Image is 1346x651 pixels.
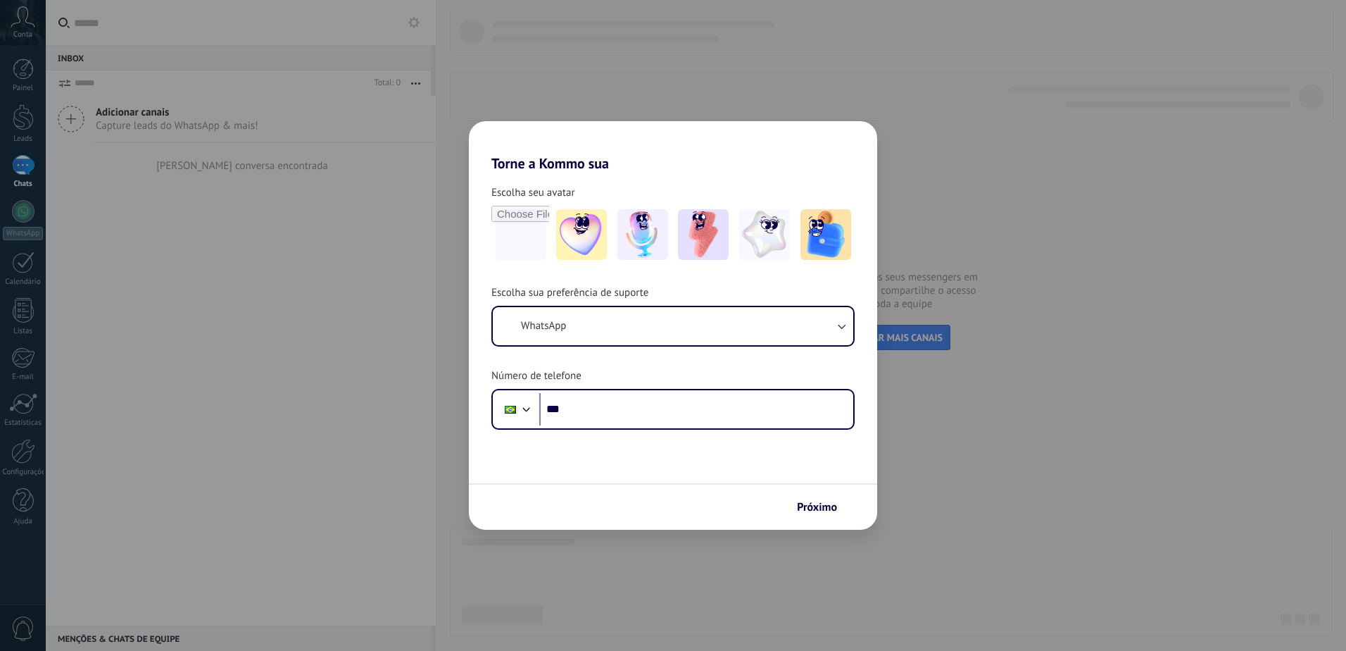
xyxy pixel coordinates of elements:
[617,209,668,260] img: -2.jpeg
[678,209,729,260] img: -3.jpeg
[493,307,853,345] button: WhatsApp
[491,286,648,300] span: Escolha sua preferência de suporte
[556,209,607,260] img: -1.jpeg
[497,395,524,424] div: Brazil: + 55
[800,209,851,260] img: -5.jpeg
[521,319,566,333] span: WhatsApp
[491,186,575,200] span: Escolha seu avatar
[791,495,856,519] button: Próximo
[797,502,837,512] span: Próximo
[491,369,581,383] span: Número de telefone
[469,121,877,172] h2: Torne a Kommo sua
[739,209,790,260] img: -4.jpeg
